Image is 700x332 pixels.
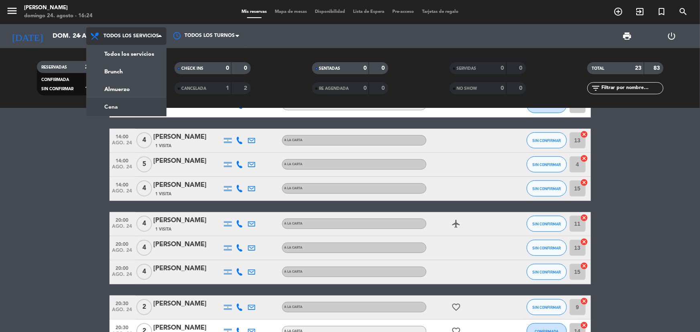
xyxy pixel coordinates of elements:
span: 20:00 [112,215,132,224]
span: SERVIDAS [457,67,477,71]
span: 4 [136,216,152,232]
span: NO SHOW [457,87,477,91]
span: print [623,31,632,41]
span: A LA CARTA [284,270,303,273]
i: [DATE] [6,27,49,45]
button: SIN CONFIRMAR [527,156,567,172]
span: RESERVADAS [42,65,67,69]
strong: 0 [519,85,524,91]
span: A LA CARTA [284,139,303,142]
span: 1 Visita [156,191,172,197]
span: A LA CARTA [284,246,303,249]
span: ago. 24 [112,307,132,316]
span: Pre-acceso [388,10,418,14]
strong: 2 [244,85,249,91]
button: SIN CONFIRMAR [527,299,567,315]
strong: 0 [363,65,367,71]
span: RE AGENDADA [319,87,349,91]
span: ago. 24 [112,188,132,198]
span: ago. 24 [112,224,132,233]
span: Lista de Espera [349,10,388,14]
span: A LA CARTA [284,187,303,190]
span: A LA CARTA [284,163,303,166]
button: SIN CONFIRMAR [527,132,567,148]
div: [PERSON_NAME] [154,156,222,166]
span: 1 Visita [156,143,172,149]
i: cancel [580,214,588,222]
i: filter_list [591,83,601,93]
span: ago. 24 [112,272,132,281]
span: 4 [136,132,152,148]
i: airplanemode_active [452,219,461,229]
div: [PERSON_NAME] [154,263,222,274]
a: Almuerzo [87,81,166,98]
span: 4 [136,240,152,256]
strong: 17 [85,86,91,91]
span: ago. 24 [112,164,132,174]
a: Todos los servicios [87,45,166,63]
strong: 0 [244,65,249,71]
span: 2 [136,299,152,315]
i: cancel [580,238,588,246]
a: Cena [87,98,166,116]
span: 5 [136,156,152,172]
div: [PERSON_NAME] [154,132,222,142]
i: menu [6,5,18,17]
span: TOTAL [592,67,605,71]
a: Brunch [87,63,166,81]
strong: 0 [501,65,504,71]
i: favorite_border [452,302,461,312]
strong: 0 [519,65,524,71]
span: Tarjetas de regalo [418,10,463,14]
span: 14:00 [112,156,132,165]
span: ago. 24 [112,248,132,257]
span: SIN CONFIRMAR [532,186,561,191]
strong: 23 [85,64,91,70]
span: ago. 24 [112,140,132,150]
strong: 0 [501,85,504,91]
button: SIN CONFIRMAR [527,264,567,280]
span: SIN CONFIRMAR [532,305,561,310]
button: SIN CONFIRMAR [527,216,567,232]
i: power_settings_new [667,31,677,41]
strong: 0 [226,65,229,71]
strong: 23 [635,65,642,71]
i: turned_in_not [657,7,666,16]
button: SIN CONFIRMAR [527,180,567,196]
span: SIN CONFIRMAR [532,138,561,143]
div: domingo 24. agosto - 16:24 [24,12,93,20]
span: SIN CONFIRMAR [532,222,561,226]
strong: 0 [381,65,386,71]
input: Filtrar por nombre... [601,84,663,93]
div: LOG OUT [649,24,694,48]
span: 20:30 [112,322,132,332]
span: 14:00 [112,132,132,141]
span: A LA CARTA [284,306,303,309]
span: 4 [136,264,152,280]
button: menu [6,5,18,20]
span: 20:00 [112,263,132,272]
span: Mis reservas [237,10,271,14]
span: SIN CONFIRMAR [42,87,74,91]
i: add_circle_outline [613,7,623,16]
div: [PERSON_NAME] [154,299,222,309]
div: [PERSON_NAME] [154,215,222,226]
i: cancel [580,178,588,186]
i: arrow_drop_down [75,31,84,41]
span: 1 Visita [156,226,172,233]
span: 20:00 [112,239,132,248]
i: cancel [580,154,588,162]
span: Disponibilidad [311,10,349,14]
span: A LA CARTA [284,222,303,225]
span: 20:30 [112,298,132,308]
strong: 1 [226,85,229,91]
strong: 0 [381,85,386,91]
span: 14:00 [112,180,132,189]
i: cancel [580,262,588,270]
div: [PERSON_NAME] [154,239,222,250]
span: Mapa de mesas [271,10,311,14]
button: SIN CONFIRMAR [527,240,567,256]
div: [PERSON_NAME] [24,4,93,12]
span: CONFIRMADA [42,78,69,82]
span: CANCELADA [182,87,207,91]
